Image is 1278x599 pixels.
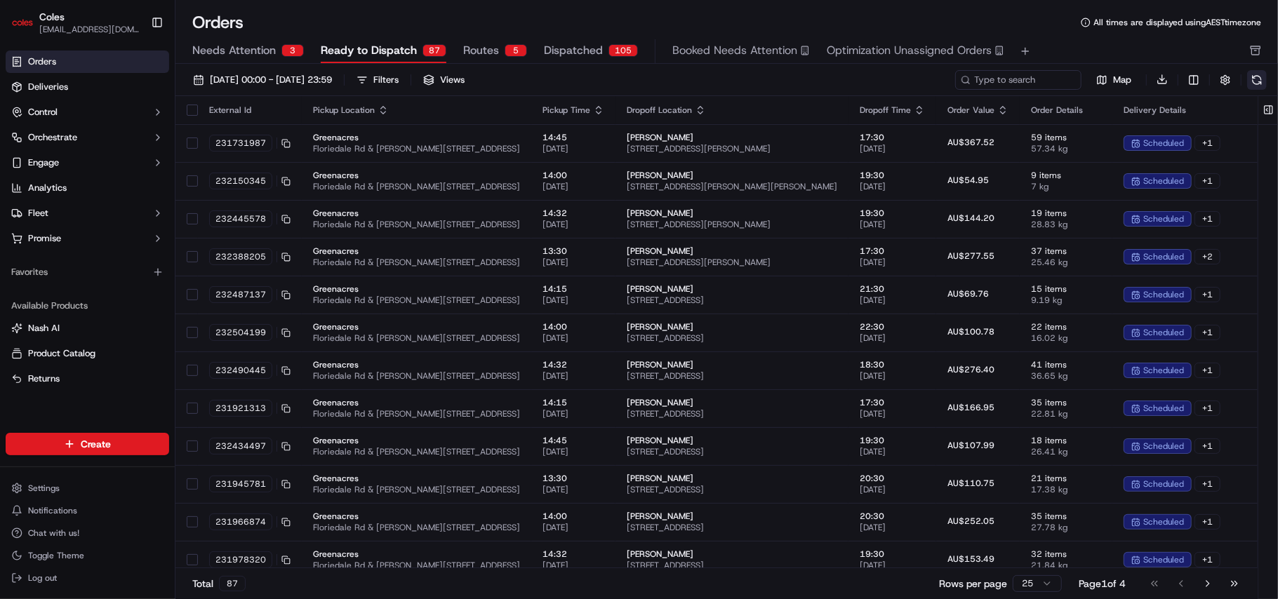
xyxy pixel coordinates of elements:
[627,132,837,143] span: [PERSON_NAME]
[313,295,520,306] span: Floriedale Rd & [PERSON_NAME][STREET_ADDRESS]
[627,295,837,306] span: [STREET_ADDRESS]
[860,283,925,295] span: 21:30
[939,577,1007,591] p: Rows per page
[14,206,25,217] div: 📗
[860,321,925,332] span: 22:30
[860,473,925,484] span: 20:30
[11,347,164,360] a: Product Catalog
[505,44,527,57] div: 5
[1031,435,1101,446] span: 18 items
[6,478,169,498] button: Settings
[1143,137,1184,149] span: scheduled
[1031,245,1101,257] span: 37 items
[1031,408,1101,419] span: 22.81 kg
[28,232,61,245] span: Promise
[28,55,56,68] span: Orders
[543,511,604,522] span: 14:00
[28,483,60,494] span: Settings
[6,317,169,339] button: Nash AI
[860,132,925,143] span: 17:30
[627,332,837,344] span: [STREET_ADDRESS]
[1031,295,1101,306] span: 9.19 kg
[209,324,291,341] button: 232504199
[543,435,604,446] span: 14:45
[543,143,604,154] span: [DATE]
[28,347,95,360] span: Product Catalog
[1194,438,1220,454] div: + 1
[28,204,107,218] span: Knowledge Base
[1031,181,1101,192] span: 7 kg
[627,208,837,219] span: [PERSON_NAME]
[543,484,604,495] span: [DATE]
[6,101,169,123] button: Control
[947,137,994,148] span: AU$367.52
[1143,516,1184,527] span: scheduled
[48,135,230,149] div: Start new chat
[209,551,291,568] button: 231978320
[99,238,170,249] a: Powered byPylon
[215,478,266,490] span: 231945781
[860,105,925,116] div: Dropoff Time
[672,42,797,59] span: Booked Needs Attention
[860,548,925,560] span: 19:30
[313,245,520,257] span: Greenacres
[860,370,925,382] span: [DATE]
[543,359,604,370] span: 14:32
[543,332,604,344] span: [DATE]
[543,295,604,306] span: [DATE]
[1031,132,1101,143] span: 59 items
[627,484,837,495] span: [STREET_ADDRESS]
[28,550,84,561] span: Toggle Theme
[627,408,837,419] span: [STREET_ADDRESS]
[627,283,837,295] span: [PERSON_NAME]
[209,476,291,492] button: 231945781
[1143,289,1184,300] span: scheduled
[440,74,465,86] span: Views
[6,501,169,520] button: Notifications
[119,206,130,217] div: 💻
[543,208,604,219] span: 14:32
[28,207,48,220] span: Fleet
[1194,135,1220,151] div: + 1
[543,473,604,484] span: 13:30
[1087,72,1140,88] button: Map
[543,219,604,230] span: [DATE]
[219,576,246,591] div: 87
[1031,484,1101,495] span: 17.38 kg
[313,370,520,382] span: Floriedale Rd & [PERSON_NAME][STREET_ADDRESS]
[955,70,1081,90] input: Type to search
[1194,211,1220,227] div: + 1
[313,560,520,571] span: Floriedale Rd & [PERSON_NAME][STREET_ADDRESS]
[422,44,446,57] div: 87
[215,213,266,224] span: 232445578
[209,286,291,303] button: 232487137
[209,248,291,265] button: 232388205
[28,572,57,584] span: Log out
[1031,219,1101,230] span: 28.83 kg
[1143,478,1184,490] span: scheduled
[860,511,925,522] span: 20:30
[627,359,837,370] span: [PERSON_NAME]
[192,576,246,591] div: Total
[6,368,169,390] button: Returns
[947,364,994,375] span: AU$276.40
[860,522,925,533] span: [DATE]
[215,327,266,338] span: 232504199
[6,76,169,98] a: Deliveries
[543,522,604,533] span: [DATE]
[860,208,925,219] span: 19:30
[860,332,925,344] span: [DATE]
[543,321,604,332] span: 14:00
[6,342,169,365] button: Product Catalog
[11,322,164,335] a: Nash AI
[1079,577,1126,591] div: Page 1 of 4
[1031,170,1101,181] span: 9 items
[313,511,520,522] span: Greenacres
[6,51,169,73] a: Orders
[1031,283,1101,295] span: 15 items
[1031,370,1101,382] span: 36.65 kg
[1031,105,1101,116] div: Order Details
[81,437,111,451] span: Create
[6,261,169,283] div: Favorites
[1194,173,1220,189] div: + 1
